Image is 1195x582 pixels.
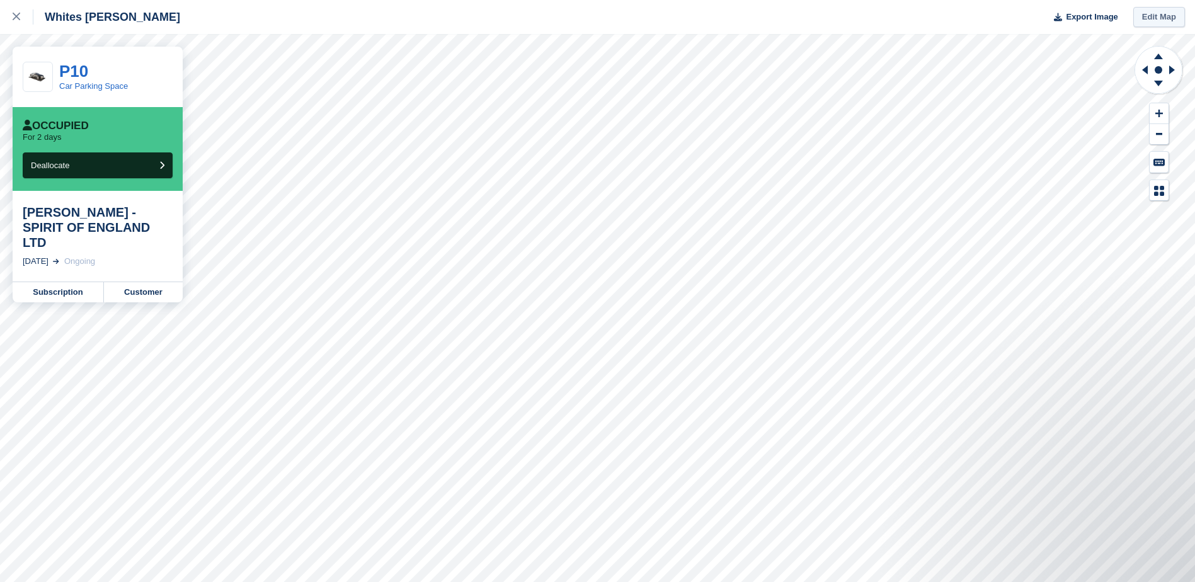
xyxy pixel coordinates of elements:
div: Whites [PERSON_NAME] [33,9,180,25]
div: Ongoing [64,255,95,268]
a: Car Parking Space [59,81,128,91]
img: 1%20Car%20Lot%20-%20Without%20dimensions%20(2).jpg [23,69,52,85]
div: Occupied [23,120,89,132]
span: Export Image [1066,11,1118,23]
button: Zoom Out [1150,124,1169,145]
a: Edit Map [1133,7,1185,28]
button: Zoom In [1150,103,1169,124]
button: Deallocate [23,152,173,178]
a: Customer [104,282,183,302]
span: Deallocate [31,161,69,170]
img: arrow-right-light-icn-cde0832a797a2874e46488d9cf13f60e5c3a73dbe684e267c42b8395dfbc2abf.svg [53,259,59,264]
button: Keyboard Shortcuts [1150,152,1169,173]
div: [PERSON_NAME] - SPIRIT OF ENGLAND LTD [23,205,173,250]
p: For 2 days [23,132,61,142]
button: Map Legend [1150,180,1169,201]
a: P10 [59,62,88,81]
button: Export Image [1046,7,1118,28]
a: Subscription [13,282,104,302]
div: [DATE] [23,255,49,268]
